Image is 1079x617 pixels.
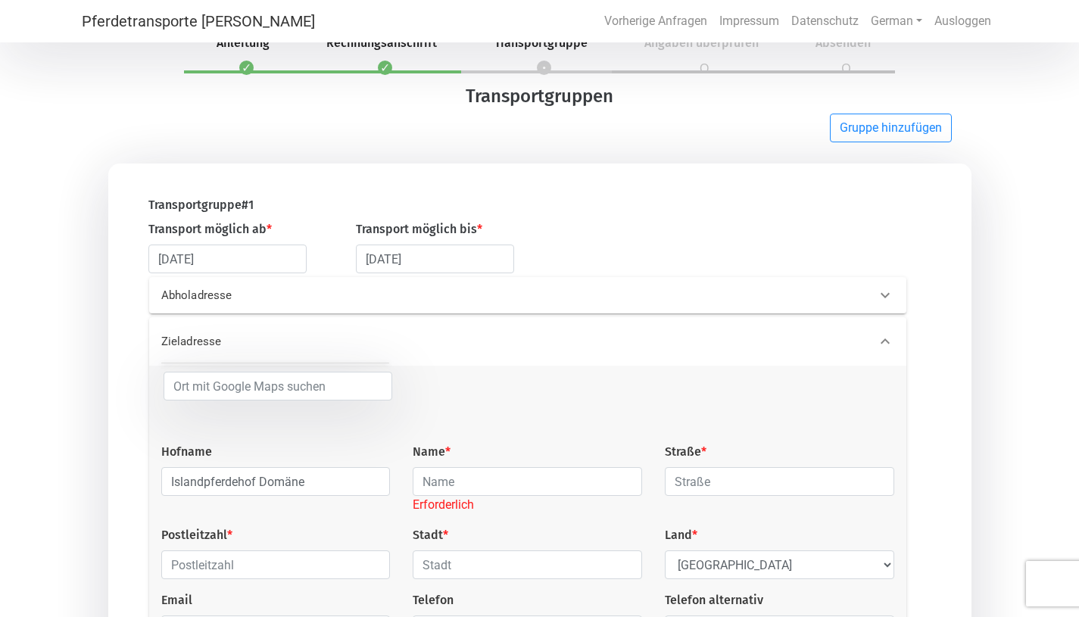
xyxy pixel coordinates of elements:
[149,317,906,366] div: Zieladresse
[413,591,454,609] label: Telefon
[928,6,997,36] a: Ausloggen
[356,245,514,273] input: Datum auswählen
[308,36,455,50] span: Rechnungsanschrift
[198,36,288,50] span: Anleitung
[476,36,606,50] span: Transportgruppe
[713,6,785,36] a: Impressum
[830,114,952,142] button: Gruppe hinzufügen
[598,6,713,36] a: Vorherige Anfragen
[161,550,391,579] input: Postleitzahl
[148,220,272,238] label: Transport möglich ab
[413,443,451,461] label: Name
[665,443,706,461] label: Straße
[149,277,906,313] div: Abholadresse
[148,196,254,214] label: Transportgruppe # 1
[82,6,315,36] a: Pferdetransporte [PERSON_NAME]
[161,333,491,351] p: Zieladresse
[665,591,763,609] label: Telefon alternativ
[413,550,642,579] input: Stadt
[785,6,865,36] a: Datenschutz
[865,6,928,36] a: German
[161,526,232,544] label: Postleitzahl
[665,526,697,544] label: Land
[797,36,889,50] span: Absenden
[413,526,448,544] label: Stadt
[413,467,642,496] input: Name
[148,245,307,273] input: Datum auswählen
[161,443,212,461] label: Hofname
[665,467,894,496] input: Straße
[161,287,491,304] p: Abholadresse
[161,591,192,609] label: Email
[161,467,391,496] input: Farm Name
[413,496,642,514] div: Erforderlich
[164,372,393,400] input: Ort mit Google Maps suchen
[356,220,482,238] label: Transport möglich bis
[626,36,777,50] span: Angaben überprüfen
